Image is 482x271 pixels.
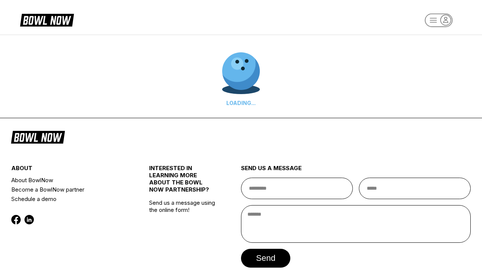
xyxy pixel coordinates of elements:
[241,164,471,178] div: send us a message
[241,249,290,268] button: send
[11,185,126,194] a: Become a BowlNow partner
[11,194,126,204] a: Schedule a demo
[11,175,126,185] a: About BowlNow
[11,164,126,175] div: about
[222,100,260,106] div: LOADING...
[149,164,218,199] div: INTERESTED IN LEARNING MORE ABOUT THE BOWL NOW PARTNERSHIP?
